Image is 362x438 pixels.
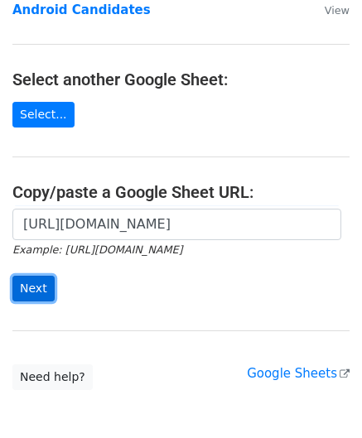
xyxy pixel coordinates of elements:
[12,209,341,240] input: Paste your Google Sheet URL here
[308,2,350,17] a: View
[247,366,350,381] a: Google Sheets
[279,359,362,438] iframe: Chat Widget
[12,2,151,17] a: Android Candidates
[325,4,350,17] small: View
[12,70,350,89] h4: Select another Google Sheet:
[12,243,182,256] small: Example: [URL][DOMAIN_NAME]
[12,102,75,128] a: Select...
[12,276,55,301] input: Next
[12,182,350,202] h4: Copy/paste a Google Sheet URL:
[12,364,93,390] a: Need help?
